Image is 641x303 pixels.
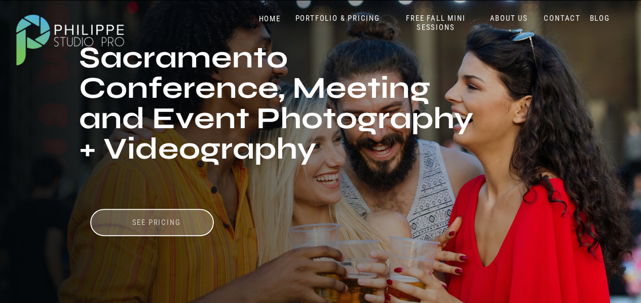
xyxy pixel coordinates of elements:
[542,14,583,23] a: CONTACT
[248,14,291,24] a: HOME
[587,14,613,23] a: BLOG
[487,14,531,23] a: ABOUT US
[79,43,476,196] h1: Sacramento Conference, Meeting and Event Photography + Videography
[394,14,478,32] a: FREE FALL MINI SESSIONS
[291,14,384,23] a: PORTFOLIO & PRICING
[106,218,207,228] a: See pricing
